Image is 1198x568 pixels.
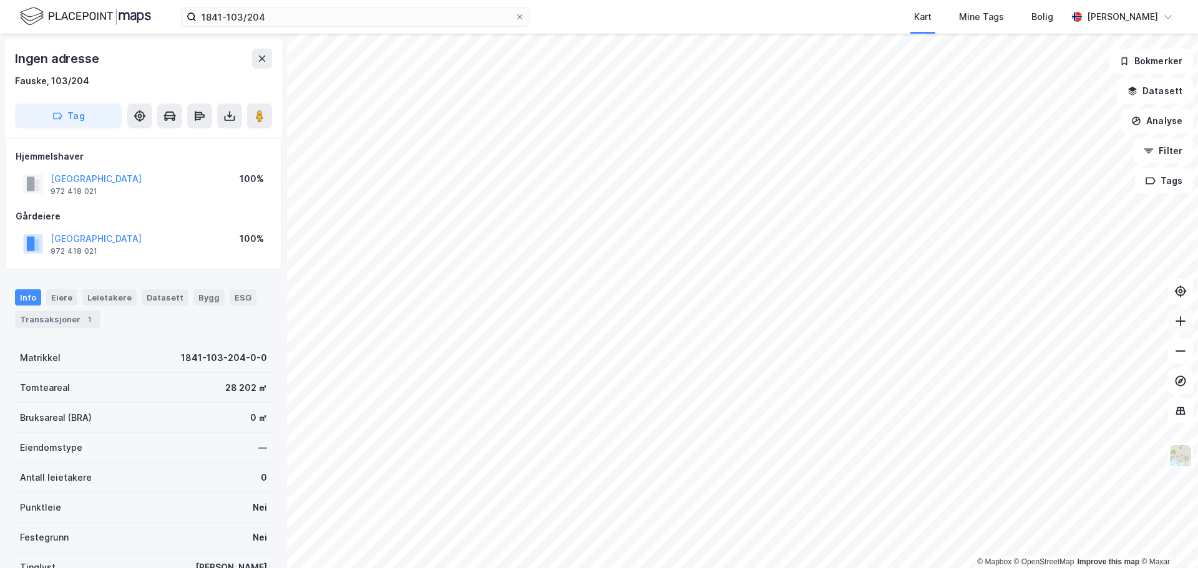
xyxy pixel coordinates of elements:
a: Mapbox [977,557,1011,566]
div: Hjemmelshaver [16,149,271,164]
div: [PERSON_NAME] [1087,9,1158,24]
div: Tomteareal [20,380,70,395]
div: 0 ㎡ [250,410,267,425]
div: Bruksareal (BRA) [20,410,92,425]
div: — [258,440,267,455]
div: Nei [253,500,267,515]
img: logo.f888ab2527a4732fd821a326f86c7f29.svg [20,6,151,27]
button: Filter [1133,138,1193,163]
div: Info [15,289,41,306]
div: Fauske, 103/204 [15,74,89,89]
div: 28 202 ㎡ [225,380,267,395]
div: 972 418 021 [51,186,97,196]
div: Punktleie [20,500,61,515]
div: 972 418 021 [51,246,97,256]
img: Z [1169,444,1192,468]
div: Mine Tags [959,9,1004,24]
div: 0 [261,470,267,485]
div: Ingen adresse [15,49,101,69]
button: Tags [1135,168,1193,193]
a: OpenStreetMap [1014,557,1074,566]
div: 1 [83,313,95,325]
div: Antall leietakere [20,470,92,485]
div: Festegrunn [20,530,69,545]
input: Søk på adresse, matrikkel, gårdeiere, leietakere eller personer [197,7,515,26]
a: Improve this map [1078,557,1139,566]
div: Leietakere [82,289,137,306]
div: 100% [240,171,264,186]
div: Eiendomstype [20,440,82,455]
div: 1841-103-204-0-0 [181,350,267,365]
div: Nei [253,530,267,545]
div: Bolig [1031,9,1053,24]
div: Matrikkel [20,350,61,365]
div: Kontrollprogram for chat [1136,508,1198,568]
div: Transaksjoner [15,310,100,328]
div: 100% [240,231,264,246]
button: Datasett [1117,79,1193,103]
div: Datasett [142,289,188,306]
div: Gårdeiere [16,209,271,224]
div: ESG [230,289,256,306]
button: Analyse [1121,108,1193,133]
div: Bygg [193,289,225,306]
button: Bokmerker [1109,49,1193,74]
button: Tag [15,103,122,128]
iframe: Chat Widget [1136,508,1198,568]
div: Kart [914,9,932,24]
div: Eiere [46,289,77,306]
